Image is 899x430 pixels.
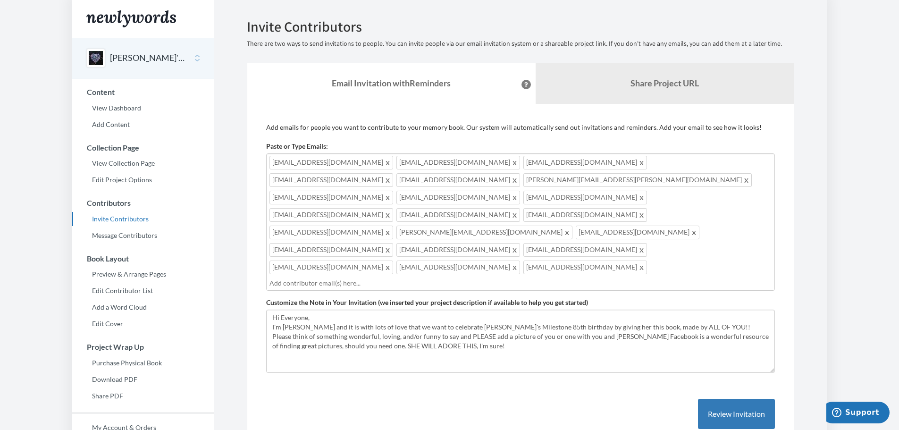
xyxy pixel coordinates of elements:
span: [EMAIL_ADDRESS][DOMAIN_NAME] [269,191,393,204]
h3: Content [73,88,214,96]
span: [EMAIL_ADDRESS][DOMAIN_NAME] [269,261,393,274]
a: Download PDF [72,372,214,387]
span: [EMAIL_ADDRESS][DOMAIN_NAME] [396,173,520,187]
button: [PERSON_NAME]'S 85th BIRTHDAY [110,52,186,64]
a: Add a Word Cloud [72,300,214,314]
span: [EMAIL_ADDRESS][DOMAIN_NAME] [523,156,647,169]
h3: Project Wrap Up [73,343,214,351]
span: [EMAIL_ADDRESS][DOMAIN_NAME] [523,243,647,257]
span: [EMAIL_ADDRESS][DOMAIN_NAME] [523,208,647,222]
span: [EMAIL_ADDRESS][DOMAIN_NAME] [396,243,520,257]
p: There are two ways to send invitations to people. You can invite people via our email invitation ... [247,39,794,49]
span: [EMAIL_ADDRESS][DOMAIN_NAME] [396,208,520,222]
a: Add Content [72,118,214,132]
a: Message Contributors [72,228,214,243]
a: View Dashboard [72,101,214,115]
span: [EMAIL_ADDRESS][DOMAIN_NAME] [576,226,699,239]
img: Newlywords logo [86,10,176,27]
h2: Invite Contributors [247,19,794,34]
span: [PERSON_NAME][EMAIL_ADDRESS][PERSON_NAME][DOMAIN_NAME] [523,173,752,187]
p: Add emails for people you want to contribute to your memory book. Our system will automatically s... [266,123,775,132]
span: [EMAIL_ADDRESS][DOMAIN_NAME] [269,243,393,257]
textarea: Hi Everyone, I'm [PERSON_NAME] and it is with lots of love that we want to celebrate [PERSON_NAME... [266,310,775,373]
span: [PERSON_NAME][EMAIL_ADDRESS][DOMAIN_NAME] [396,226,572,239]
span: [EMAIL_ADDRESS][DOMAIN_NAME] [396,156,520,169]
h3: Book Layout [73,254,214,263]
h3: Collection Page [73,143,214,152]
span: [EMAIL_ADDRESS][DOMAIN_NAME] [523,261,647,274]
span: [EMAIL_ADDRESS][DOMAIN_NAME] [269,226,393,239]
a: Edit Project Options [72,173,214,187]
span: [EMAIL_ADDRESS][DOMAIN_NAME] [269,173,393,187]
a: View Collection Page [72,156,214,170]
a: Edit Contributor List [72,284,214,298]
span: [EMAIL_ADDRESS][DOMAIN_NAME] [396,261,520,274]
label: Customize the Note in Your Invitation (we inserted your project description if available to help ... [266,298,588,307]
button: Review Invitation [698,399,775,430]
iframe: Opens a widget where you can chat to one of our agents [826,402,890,425]
span: [EMAIL_ADDRESS][DOMAIN_NAME] [269,208,393,222]
span: [EMAIL_ADDRESS][DOMAIN_NAME] [523,191,647,204]
a: Invite Contributors [72,212,214,226]
strong: Email Invitation with Reminders [332,78,451,88]
label: Paste or Type Emails: [266,142,328,151]
span: [EMAIL_ADDRESS][DOMAIN_NAME] [396,191,520,204]
span: [EMAIL_ADDRESS][DOMAIN_NAME] [269,156,393,169]
a: Purchase Physical Book [72,356,214,370]
a: Share PDF [72,389,214,403]
h3: Contributors [73,199,214,207]
a: Edit Cover [72,317,214,331]
input: Add contributor email(s) here... [269,278,769,288]
a: Preview & Arrange Pages [72,267,214,281]
b: Share Project URL [630,78,699,88]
